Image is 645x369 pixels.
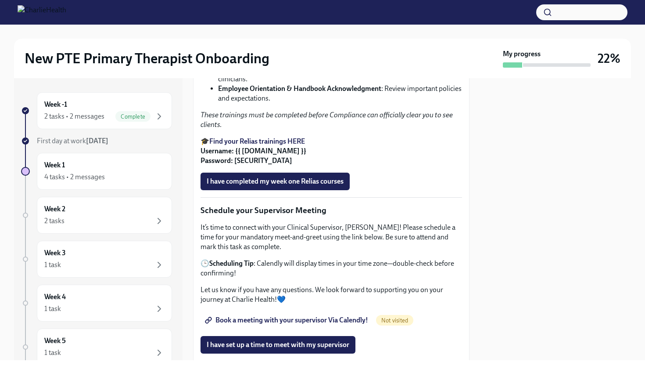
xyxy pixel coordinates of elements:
[201,137,462,166] p: 🎓
[207,316,368,325] span: Book a meeting with your supervisor Via Calendly!
[201,173,350,190] button: I have completed my week one Relias courses
[201,223,462,252] p: It’s time to connect with your Clinical Supervisor, [PERSON_NAME]! Please schedule a time for you...
[201,259,462,278] p: 🕒 : Calendly will display times in your time zone—double-check before confirming!
[44,160,65,170] h6: Week 1
[44,172,105,182] div: 4 tasks • 2 messages
[201,285,462,304] p: Let us know if you have any questions. We look forward to supporting you on your journey at Charl...
[44,100,67,109] h6: Week -1
[376,317,413,324] span: Not visited
[207,177,344,186] span: I have completed my week one Relias courses
[44,292,66,302] h6: Week 4
[115,113,150,120] span: Complete
[44,112,104,121] div: 2 tasks • 2 messages
[44,336,66,346] h6: Week 5
[21,92,172,129] a: Week -12 tasks • 2 messagesComplete
[218,84,462,103] li: : Review important policies and expectations.
[44,348,61,358] div: 1 task
[503,49,541,59] strong: My progress
[21,285,172,322] a: Week 41 task
[201,311,374,329] a: Book a meeting with your supervisor Via Calendly!
[18,5,66,19] img: CharlieHealth
[44,204,65,214] h6: Week 2
[21,241,172,278] a: Week 31 task
[201,147,306,165] strong: Username: {{ [DOMAIN_NAME] }} Password: [SECURITY_DATA]
[201,111,453,129] em: These trainings must be completed before Compliance can officially clear you to see clients.
[209,259,254,268] strong: Scheduling Tip
[21,153,172,190] a: Week 14 tasks • 2 messages
[44,216,64,226] div: 2 tasks
[21,329,172,365] a: Week 51 task
[44,304,61,314] div: 1 task
[598,51,620,66] h3: 22%
[86,137,108,145] strong: [DATE]
[44,260,61,270] div: 1 task
[44,248,66,258] h6: Week 3
[218,84,381,93] strong: Employee Orientation & Handbook Acknowledgment
[201,336,355,354] button: I have set up a time to meet with my supervisor
[207,340,349,349] span: I have set up a time to meet with my supervisor
[37,137,108,145] span: First day at work
[25,50,269,67] h2: New PTE Primary Therapist Onboarding
[209,137,305,145] a: Find your Relias trainings HERE
[21,197,172,234] a: Week 22 tasks
[21,136,172,146] a: First day at work[DATE]
[201,205,462,216] p: Schedule your Supervisor Meeting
